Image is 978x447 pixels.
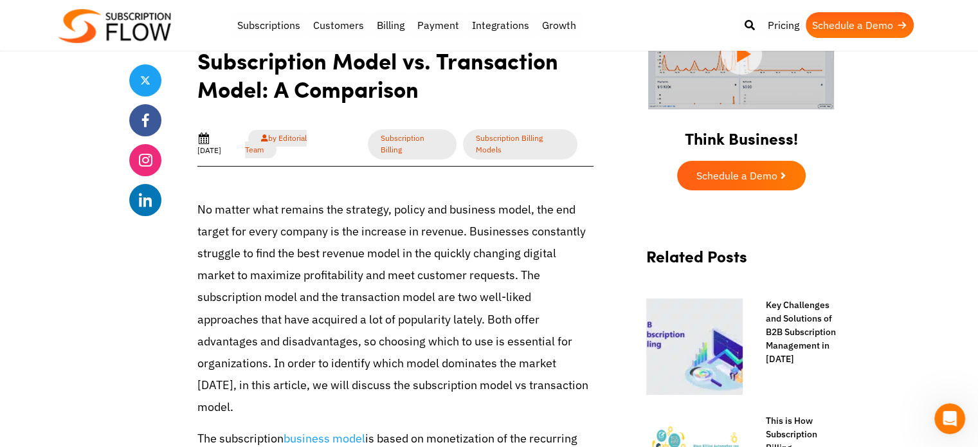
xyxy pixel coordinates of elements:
iframe: Intercom live chat [934,403,965,434]
a: business model [284,431,365,446]
img: Subscriptionflow [59,9,171,43]
div: [DATE] [197,132,232,156]
a: Schedule a Demo [677,161,806,190]
h2: Related Posts [646,247,837,278]
a: Payment [411,12,466,38]
a: Customers [307,12,370,38]
a: Pricing [761,12,806,38]
img: B2B subscription billing [646,298,743,395]
span: Schedule a Demo [696,170,777,181]
a: Integrations [466,12,536,38]
a: Growth [536,12,583,38]
a: Subscription Billing Models [463,129,577,160]
a: Subscription Billing [368,129,457,160]
a: Subscriptions [231,12,307,38]
h1: Subscription Model vs. Transaction Model: A Comparison [197,46,593,113]
a: Key Challenges and Solutions of B2B Subscription Management in [DATE] [753,298,837,366]
a: Billing [370,12,411,38]
p: No matter what remains the strategy, policy and business model, the end target for every company ... [197,199,593,419]
h2: Think Business! [633,113,849,154]
a: Schedule a Demo [806,12,914,38]
a: by Editorial Team [245,130,307,158]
